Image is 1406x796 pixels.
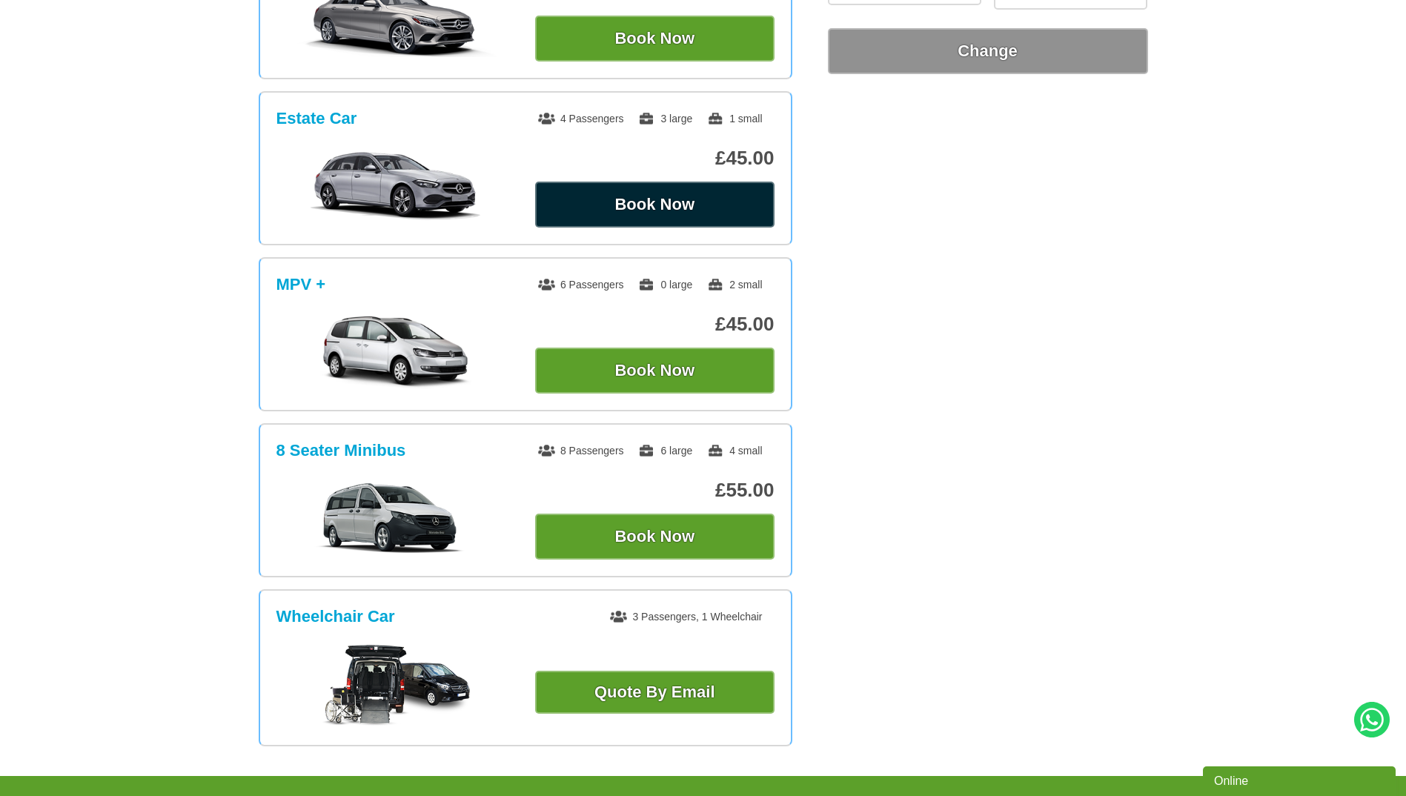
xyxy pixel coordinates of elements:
[284,315,507,389] img: MPV +
[322,645,470,726] img: Wheelchair Car
[1203,763,1399,796] iframe: chat widget
[535,147,775,170] p: £45.00
[707,279,762,291] span: 2 small
[284,149,507,223] img: Estate Car
[535,479,775,502] p: £55.00
[535,348,775,394] button: Book Now
[276,607,395,626] h3: Wheelchair Car
[535,16,775,62] button: Book Now
[828,28,1148,74] button: Change
[535,671,775,714] a: Quote By Email
[638,113,692,125] span: 3 large
[538,279,624,291] span: 6 Passengers
[707,113,762,125] span: 1 small
[707,445,762,457] span: 4 small
[284,481,507,555] img: 8 Seater Minibus
[538,113,624,125] span: 4 Passengers
[535,182,775,228] button: Book Now
[276,109,357,128] h3: Estate Car
[276,275,326,294] h3: MPV +
[610,611,762,623] span: 3 Passengers, 1 Wheelchair
[638,445,692,457] span: 6 large
[276,441,406,460] h3: 8 Seater Minibus
[535,514,775,560] button: Book Now
[638,279,692,291] span: 0 large
[538,445,624,457] span: 8 Passengers
[535,313,775,336] p: £45.00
